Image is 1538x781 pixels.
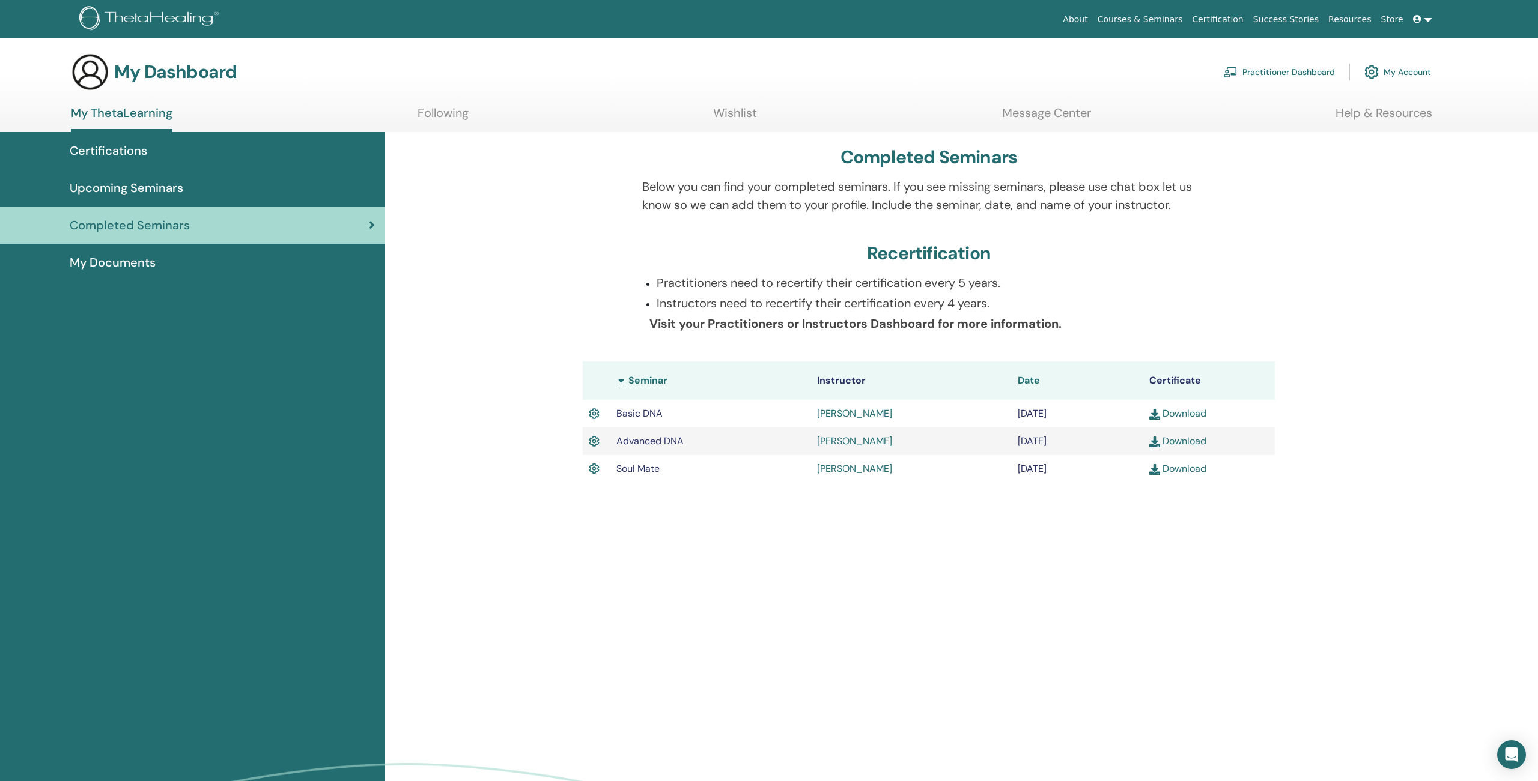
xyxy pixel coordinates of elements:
[1143,361,1275,400] th: Certificate
[79,6,223,33] img: logo.png
[616,435,684,447] span: Advanced DNA
[867,243,991,264] h3: Recertification
[1149,464,1160,475] img: download.svg
[1364,59,1431,85] a: My Account
[1002,106,1091,129] a: Message Center
[1248,8,1324,31] a: Success Stories
[840,146,1018,168] h3: Completed Seminars
[1058,8,1092,31] a: About
[589,406,600,421] img: Active Certificate
[616,407,663,420] span: Basic DNA
[1149,435,1206,447] a: Download
[1149,407,1206,420] a: Download
[1376,8,1408,31] a: Store
[657,274,1216,292] p: Practitioners need to recertify their certification every 5 years.
[1149,409,1160,420] img: download.svg
[1497,740,1526,769] div: Open Intercom Messenger
[1012,427,1143,455] td: [DATE]
[713,106,757,129] a: Wishlist
[1149,436,1160,447] img: download.svg
[70,216,190,234] span: Completed Seminars
[817,462,892,475] a: [PERSON_NAME]
[589,433,600,449] img: Active Certificate
[114,61,237,83] h3: My Dashboard
[70,179,183,197] span: Upcoming Seminars
[649,316,1062,331] b: Visit your Practitioners or Instructors Dashboard for more information.
[817,407,892,420] a: [PERSON_NAME]
[817,435,892,447] a: [PERSON_NAME]
[1187,8,1248,31] a: Certification
[589,461,600,477] img: Active Certificate
[1364,62,1379,82] img: cog.svg
[70,253,156,271] span: My Documents
[642,178,1216,214] p: Below you can find your completed seminars. If you see missing seminars, please use chat box let ...
[71,53,109,91] img: generic-user-icon.jpg
[1093,8,1188,31] a: Courses & Seminars
[1223,67,1238,77] img: chalkboard-teacher.svg
[616,462,660,475] span: Soul Mate
[418,106,469,129] a: Following
[70,142,147,160] span: Certifications
[1223,59,1335,85] a: Practitioner Dashboard
[1336,106,1432,129] a: Help & Resources
[71,106,172,132] a: My ThetaLearning
[1012,455,1143,483] td: [DATE]
[1018,374,1040,387] a: Date
[1012,400,1143,427] td: [DATE]
[657,294,1216,312] p: Instructors need to recertify their certification every 4 years.
[1324,8,1376,31] a: Resources
[811,361,1012,400] th: Instructor
[1149,462,1206,475] a: Download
